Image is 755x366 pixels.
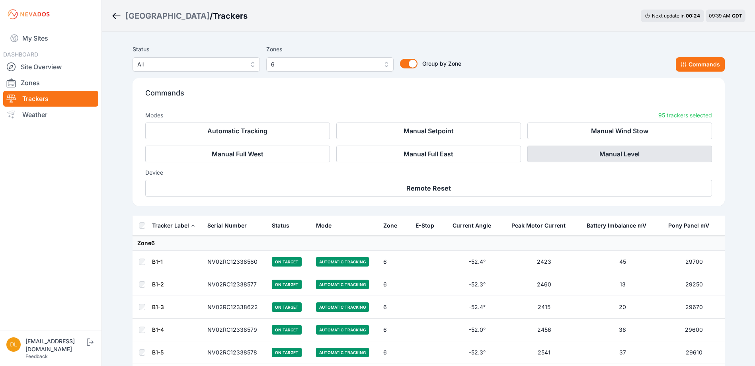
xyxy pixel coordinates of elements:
td: 6 [378,251,411,273]
td: 2541 [507,341,582,364]
td: 45 [582,251,663,273]
div: Pony Panel mV [668,222,709,230]
td: 20 [582,296,663,319]
nav: Breadcrumb [111,6,248,26]
td: 6 [378,273,411,296]
td: 37 [582,341,663,364]
button: Automatic Tracking [145,123,330,139]
td: NV02RC12338579 [203,319,267,341]
td: -52.4° [448,296,506,319]
button: Manual Level [527,146,712,162]
a: B1-5 [152,349,164,356]
button: 6 [266,57,394,72]
div: [EMAIL_ADDRESS][DOMAIN_NAME] [25,337,85,353]
button: Tracker Label [152,216,195,235]
td: 29250 [663,273,725,296]
div: Zone [383,222,397,230]
td: NV02RC12338577 [203,273,267,296]
td: 2415 [507,296,582,319]
td: 29600 [663,319,725,341]
td: 36 [582,319,663,341]
div: Tracker Label [152,222,189,230]
h3: Trackers [213,10,248,21]
div: Serial Number [207,222,247,230]
a: Site Overview [3,59,98,75]
td: -52.4° [448,251,506,273]
div: Current Angle [453,222,491,230]
h3: Modes [145,111,163,119]
span: On Target [272,325,302,335]
a: Feedback [25,353,48,359]
a: Trackers [3,91,98,107]
button: All [133,57,260,72]
td: 6 [378,296,411,319]
button: Remote Reset [145,180,712,197]
button: Serial Number [207,216,253,235]
button: Peak Motor Current [511,216,572,235]
td: Zone 6 [133,236,725,251]
button: Commands [676,57,725,72]
span: 6 [271,60,378,69]
a: B1-4 [152,326,164,333]
button: Zone [383,216,404,235]
td: 29610 [663,341,725,364]
div: 00 : 24 [686,13,700,19]
a: B1-1 [152,258,163,265]
a: Zones [3,75,98,91]
h3: Device [145,169,712,177]
span: Next update in [652,13,685,19]
td: NV02RC12338580 [203,251,267,273]
button: Manual Full East [336,146,521,162]
button: Manual Setpoint [336,123,521,139]
span: Group by Zone [422,60,461,67]
a: B1-3 [152,304,164,310]
span: On Target [272,348,302,357]
div: Battery Imbalance mV [587,222,646,230]
span: CDT [732,13,742,19]
img: Nevados [6,8,51,21]
td: -52.0° [448,319,506,341]
span: Automatic Tracking [316,302,369,312]
td: NV02RC12338622 [203,296,267,319]
td: 29700 [663,251,725,273]
span: On Target [272,257,302,267]
span: Automatic Tracking [316,348,369,357]
div: Peak Motor Current [511,222,566,230]
span: On Target [272,302,302,312]
span: Automatic Tracking [316,325,369,335]
div: Status [272,222,289,230]
p: 95 trackers selected [658,111,712,119]
td: 2423 [507,251,582,273]
span: On Target [272,280,302,289]
button: Pony Panel mV [668,216,716,235]
label: Status [133,45,260,54]
td: -52.3° [448,273,506,296]
td: 29670 [663,296,725,319]
a: Weather [3,107,98,123]
span: All [137,60,244,69]
a: [GEOGRAPHIC_DATA] [125,10,210,21]
span: 09:39 AM [709,13,730,19]
div: Mode [316,222,332,230]
td: 13 [582,273,663,296]
span: Automatic Tracking [316,257,369,267]
button: Status [272,216,296,235]
button: Manual Full West [145,146,330,162]
div: E-Stop [416,222,434,230]
button: Manual Wind Stow [527,123,712,139]
button: Mode [316,216,338,235]
label: Zones [266,45,394,54]
img: dlay@prim.com [6,337,21,352]
td: -52.3° [448,341,506,364]
td: 6 [378,319,411,341]
span: DASHBOARD [3,51,38,58]
td: 2456 [507,319,582,341]
a: B1-2 [152,281,164,288]
span: Automatic Tracking [316,280,369,289]
button: Battery Imbalance mV [587,216,653,235]
button: E-Stop [416,216,441,235]
td: 6 [378,341,411,364]
td: 2460 [507,273,582,296]
span: / [210,10,213,21]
